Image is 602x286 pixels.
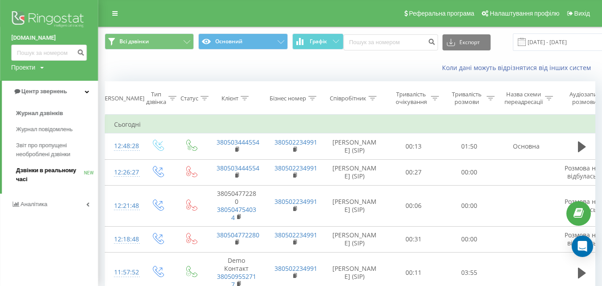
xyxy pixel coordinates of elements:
div: 12:18:48 [114,231,132,248]
span: Центр звернень [21,88,67,95]
a: 380503444554 [217,164,259,172]
span: Розмова не відбулась [565,231,599,247]
div: [PERSON_NAME] [99,95,144,102]
a: Коли дані можуть відрізнятися вiд інших систем [442,63,595,72]
a: 380502234991 [274,231,317,239]
a: 380503444554 [217,138,259,146]
img: Ringostat logo [11,9,87,31]
a: 380502234991 [274,138,317,146]
a: Журнал дзвінків [16,105,98,121]
span: Графік [310,38,327,45]
button: Всі дзвінки [105,33,194,50]
td: Основна [497,133,555,159]
a: Звіт про пропущені необроблені дзвінки [16,137,98,162]
div: Проекти [11,63,35,72]
button: Основний [198,33,287,50]
td: 380504772280 [208,185,266,226]
a: Центр звернень [2,81,98,102]
td: [PERSON_NAME] (SIP) [324,185,386,226]
span: Розмова не відбулась [565,164,599,180]
a: 380502234991 [274,264,317,273]
div: Open Intercom Messenger [572,236,593,257]
span: Реферальна програма [409,10,475,17]
a: 380504772280 [217,231,259,239]
span: Звіт про пропущені необроблені дзвінки [16,141,94,159]
span: Журнал повідомлень [16,125,73,134]
td: [PERSON_NAME] (SIP) [324,133,386,159]
a: Журнал повідомлень [16,121,98,137]
td: 00:27 [386,159,442,185]
div: Тривалість очікування [393,91,429,106]
td: 00:31 [386,226,442,252]
div: Клієнт [221,95,238,102]
div: Бізнес номер [270,95,306,102]
div: 12:48:28 [114,137,132,155]
td: 00:00 [442,159,497,185]
td: [PERSON_NAME] (SIP) [324,226,386,252]
span: Налаштування профілю [490,10,559,17]
span: Журнал дзвінків [16,109,63,118]
a: [DOMAIN_NAME] [11,33,87,42]
td: 00:00 [442,185,497,226]
div: Назва схеми переадресації [504,91,543,106]
div: 12:26:27 [114,164,132,181]
span: Аналiтика [20,201,47,207]
input: Пошук за номером [11,45,87,61]
div: Статус [180,95,198,102]
div: Тривалість розмови [449,91,484,106]
span: Всі дзвінки [119,38,149,45]
button: Експорт [442,34,491,50]
input: Пошук за номером [344,34,438,50]
span: Розмова не відбулась [565,197,599,214]
td: 00:13 [386,133,442,159]
td: 01:50 [442,133,497,159]
span: Вихід [574,10,590,17]
div: 12:21:48 [114,197,132,215]
td: 00:06 [386,185,442,226]
div: Співробітник [330,95,366,102]
a: 380504754034 [217,205,256,222]
a: Дзвінки в реальному часіNEW [16,162,98,187]
a: 380502234991 [274,197,317,206]
div: Тип дзвінка [146,91,166,106]
button: Графік [292,33,344,50]
td: [PERSON_NAME] (SIP) [324,159,386,185]
td: 00:00 [442,226,497,252]
div: 11:57:52 [114,264,132,281]
span: Дзвінки в реальному часі [16,166,84,184]
a: 380502234991 [274,164,317,172]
